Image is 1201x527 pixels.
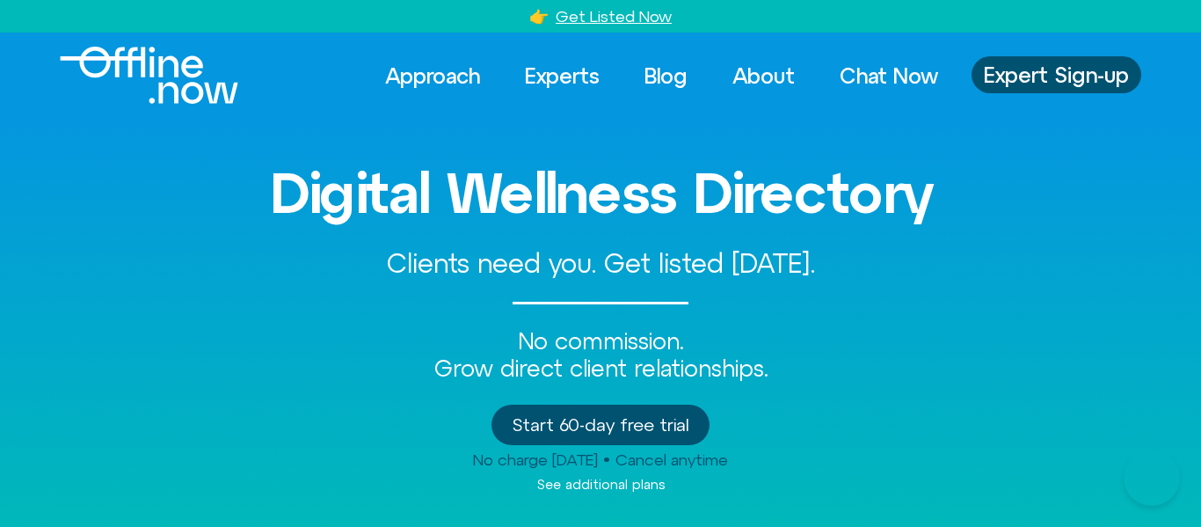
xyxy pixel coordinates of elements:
span: No commission. Grow direct client relationships. [434,328,768,381]
a: Approach [369,56,496,95]
a: Blog [629,56,703,95]
a: Expert Sign-up [972,56,1141,93]
iframe: Botpress [1124,450,1180,506]
a: 👉 [529,7,549,26]
span: Clients need you. Get listed [DATE]. [387,248,815,278]
a: Start 60-day free trial [491,405,710,445]
a: Chat Now [824,56,954,95]
nav: Menu [369,56,954,95]
a: Experts [509,56,615,95]
a: Get Listed Now [556,7,672,26]
img: Offline.Now logo in white. Text of the words offline.now with a line going through the "O" [60,47,238,104]
div: Logo [60,47,208,104]
span: No charge [DATE] • Cancel anytime [473,450,728,469]
a: See additional plans [537,477,665,492]
h3: Digital Wellness Directory [99,162,1102,223]
span: Start 60-day free trial [513,415,688,435]
a: About [717,56,811,95]
span: Expert Sign-up [984,63,1129,86]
